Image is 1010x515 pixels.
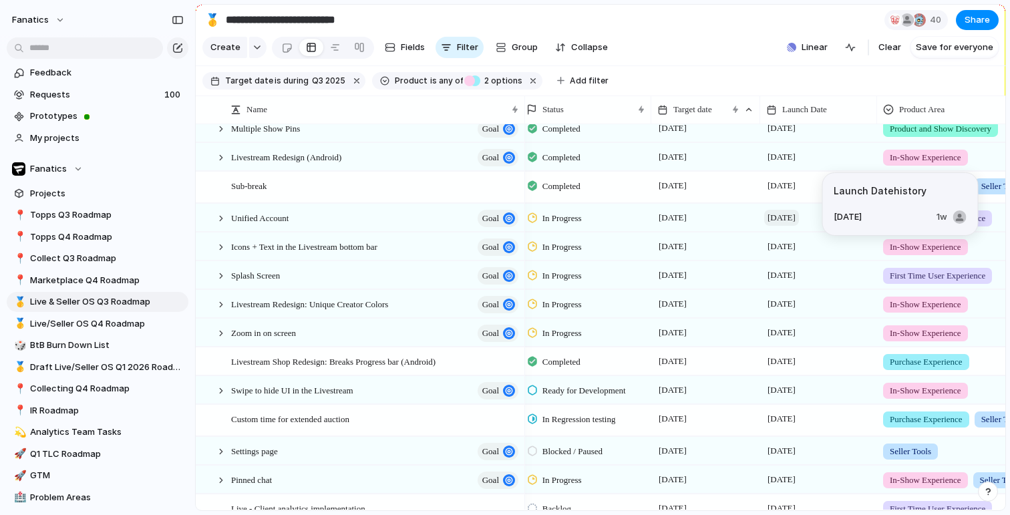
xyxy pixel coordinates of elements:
[834,184,967,198] span: Launch Date history
[873,37,906,58] button: Clear
[7,335,188,355] div: 🎲BtB Burn Down List
[30,361,184,374] span: Draft Live/Seller OS Q1 2026 Roadmap
[12,13,49,27] span: fanatics
[482,381,499,400] span: goal
[542,298,582,311] span: In Progress
[7,444,188,464] a: 🚀Q1 TLC Roadmap
[7,314,188,334] a: 🥇Live/Seller OS Q4 Roadmap
[965,13,990,27] span: Share
[12,317,25,331] button: 🥇
[542,240,582,254] span: In Progress
[7,159,188,179] button: Fanatics
[30,425,184,439] span: Analytics Team Tasks
[309,73,348,88] button: Q3 2025
[7,488,188,508] div: 🏥Problem Areas
[12,361,25,374] button: 🥇
[12,491,25,504] button: 🏥
[764,472,799,488] span: [DATE]
[478,325,518,342] button: goal
[401,41,425,54] span: Fields
[782,37,833,57] button: Linear
[7,227,188,247] a: 📍Topps Q4 Roadmap
[542,355,580,369] span: Completed
[890,474,961,487] span: In-Show Experience
[246,103,267,116] span: Name
[281,75,309,87] span: during
[478,296,518,313] button: goal
[12,230,25,244] button: 📍
[231,238,377,254] span: Icons + Text in the Livestream bottom bar
[482,238,499,256] span: goal
[30,404,184,417] span: IR Roadmap
[482,471,499,490] span: goal
[14,273,23,288] div: 📍
[30,88,160,102] span: Requests
[14,490,23,505] div: 🏥
[430,75,437,87] span: is
[205,11,220,29] div: 🥇
[655,325,690,341] span: [DATE]
[542,269,582,283] span: In Progress
[512,41,538,54] span: Group
[12,208,25,222] button: 📍
[764,238,799,254] span: [DATE]
[571,41,608,54] span: Collapse
[482,295,499,314] span: goal
[542,122,580,136] span: Completed
[482,267,499,285] span: goal
[916,41,993,54] span: Save for everyone
[14,468,23,484] div: 🚀
[478,210,518,227] button: goal
[899,103,945,116] span: Product Area
[7,422,188,442] a: 💫Analytics Team Tasks
[7,128,188,148] a: My projects
[273,73,311,88] button: isduring
[764,443,799,459] span: [DATE]
[482,148,499,167] span: goal
[30,132,184,145] span: My projects
[890,413,963,426] span: Purchase Experience
[12,469,25,482] button: 🚀
[489,37,544,58] button: Group
[30,469,184,482] span: GTM
[764,120,799,136] span: [DATE]
[14,446,23,462] div: 🚀
[12,448,25,461] button: 🚀
[14,208,23,223] div: 📍
[30,252,184,265] span: Collect Q3 Roadmap
[231,472,272,487] span: Pinned chat
[12,404,25,417] button: 📍
[542,445,603,458] span: Blocked / Paused
[30,110,184,123] span: Prototypes
[542,180,580,193] span: Completed
[14,316,23,331] div: 🥇
[764,325,799,341] span: [DATE]
[12,382,25,395] button: 📍
[12,295,25,309] button: 🥇
[7,466,188,486] a: 🚀GTM
[764,267,799,283] span: [DATE]
[7,85,188,105] a: Requests100
[7,248,188,269] div: 📍Collect Q3 Roadmap
[480,75,491,85] span: 2
[231,120,300,136] span: Multiple Show Pins
[890,269,985,283] span: First Time User Experience
[7,106,188,126] a: Prototypes
[437,75,463,87] span: any of
[30,162,67,176] span: Fanatics
[312,75,345,87] span: Q3 2025
[14,359,23,375] div: 🥇
[30,317,184,331] span: Live/Seller OS Q4 Roadmap
[764,296,799,312] span: [DATE]
[542,384,626,397] span: Ready for Development
[7,205,188,225] a: 📍Topps Q3 Roadmap
[890,445,931,458] span: Seller Tools
[30,295,184,309] span: Live & Seller OS Q3 Roadmap
[7,271,188,291] a: 📍Marketplace Q4 Roadmap
[542,212,582,225] span: In Progress
[478,472,518,489] button: goal
[570,75,609,87] span: Add filter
